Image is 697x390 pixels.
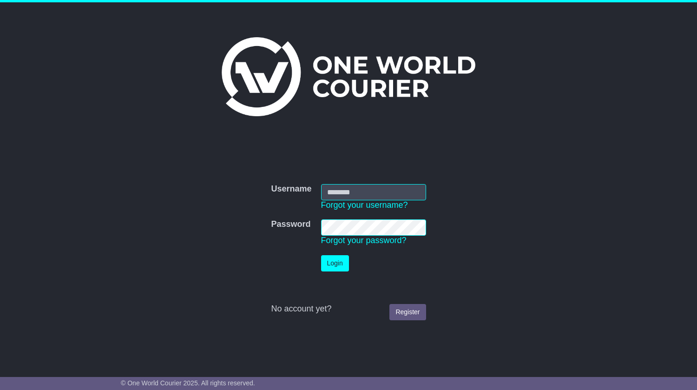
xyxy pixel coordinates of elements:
[271,219,310,230] label: Password
[321,255,349,271] button: Login
[389,304,426,320] a: Register
[321,200,408,210] a: Forgot your username?
[121,379,255,387] span: © One World Courier 2025. All rights reserved.
[271,304,426,314] div: No account yet?
[222,37,475,116] img: One World
[271,184,311,194] label: Username
[321,236,407,245] a: Forgot your password?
